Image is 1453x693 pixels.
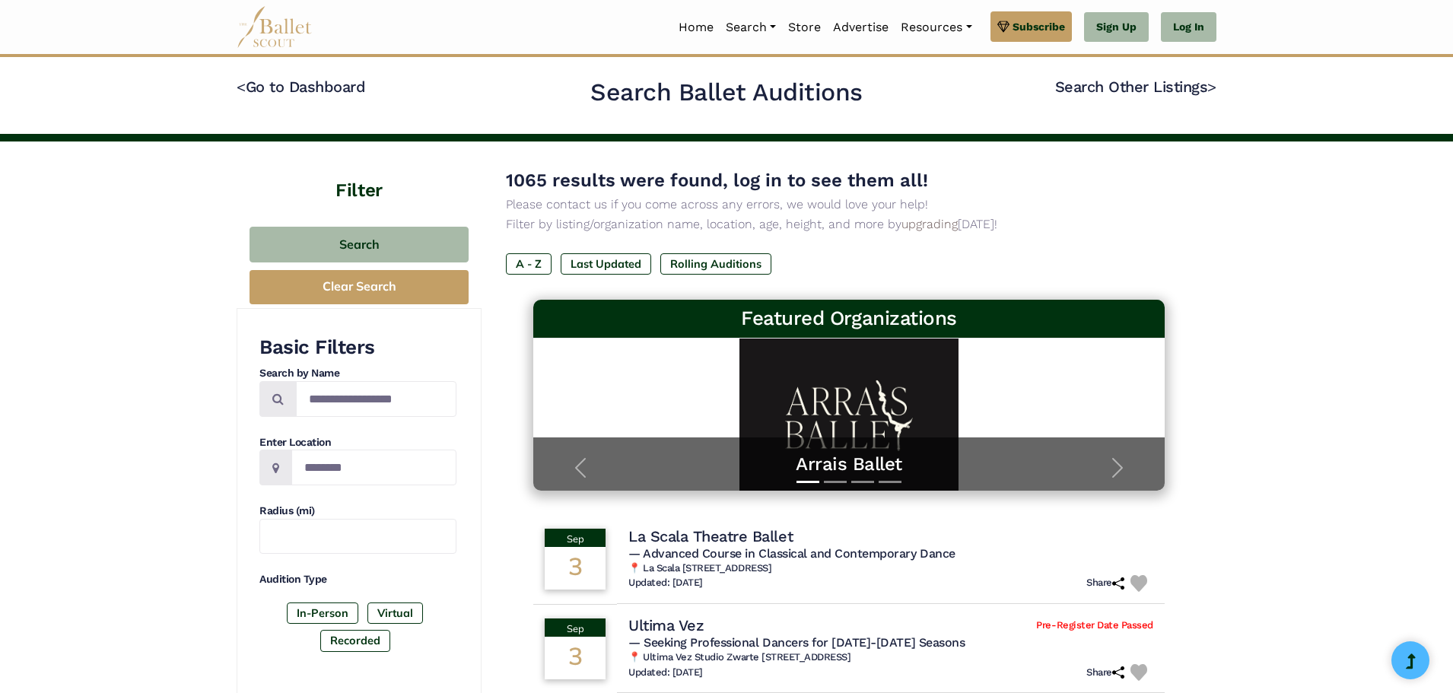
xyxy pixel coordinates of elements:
[628,666,703,679] h6: Updated: [DATE]
[237,78,365,96] a: <Go to Dashboard
[628,635,965,650] span: — Seeking Professional Dancers for [DATE]-[DATE] Seasons
[545,618,606,637] div: Sep
[628,651,1153,664] h6: 📍 Ultima Vez Studio Zwarte [STREET_ADDRESS]
[851,473,874,491] button: Slide 3
[561,253,651,275] label: Last Updated
[506,170,928,191] span: 1065 results were found, log in to see them all!
[1055,78,1216,96] a: Search Other Listings>
[250,270,469,304] button: Clear Search
[827,11,895,43] a: Advertise
[237,141,482,204] h4: Filter
[590,77,863,109] h2: Search Ballet Auditions
[237,77,246,96] code: <
[782,11,827,43] a: Store
[545,529,606,547] div: Sep
[320,630,390,651] label: Recorded
[250,227,469,262] button: Search
[1086,666,1124,679] h6: Share
[259,335,456,361] h3: Basic Filters
[824,473,847,491] button: Slide 2
[259,504,456,519] h4: Radius (mi)
[545,306,1153,332] h3: Featured Organizations
[506,215,1192,234] p: Filter by listing/organization name, location, age, height, and more by [DATE]!
[796,473,819,491] button: Slide 1
[1013,18,1065,35] span: Subscribe
[628,577,703,590] h6: Updated: [DATE]
[879,473,901,491] button: Slide 4
[628,526,793,546] h4: La Scala Theatre Ballet
[548,453,1149,476] a: Arrais Ballet
[259,435,456,450] h4: Enter Location
[296,381,456,417] input: Search by names...
[259,366,456,381] h4: Search by Name
[1207,77,1216,96] code: >
[259,572,456,587] h4: Audition Type
[895,11,978,43] a: Resources
[545,637,606,679] div: 3
[990,11,1072,42] a: Subscribe
[901,217,958,231] a: upgrading
[1036,619,1153,632] span: Pre-Register Date Passed
[1161,12,1216,43] a: Log In
[628,615,704,635] h4: Ultima Vez
[367,602,423,624] label: Virtual
[720,11,782,43] a: Search
[506,195,1192,215] p: Please contact us if you come across any errors, we would love your help!
[506,253,552,275] label: A - Z
[1084,12,1149,43] a: Sign Up
[628,562,1153,575] h6: 📍 La Scala [STREET_ADDRESS]
[287,602,358,624] label: In-Person
[1086,577,1124,590] h6: Share
[660,253,771,275] label: Rolling Auditions
[291,450,456,485] input: Location
[672,11,720,43] a: Home
[997,18,1009,35] img: gem.svg
[545,547,606,590] div: 3
[628,546,955,561] span: — Advanced Course in Classical and Contemporary Dance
